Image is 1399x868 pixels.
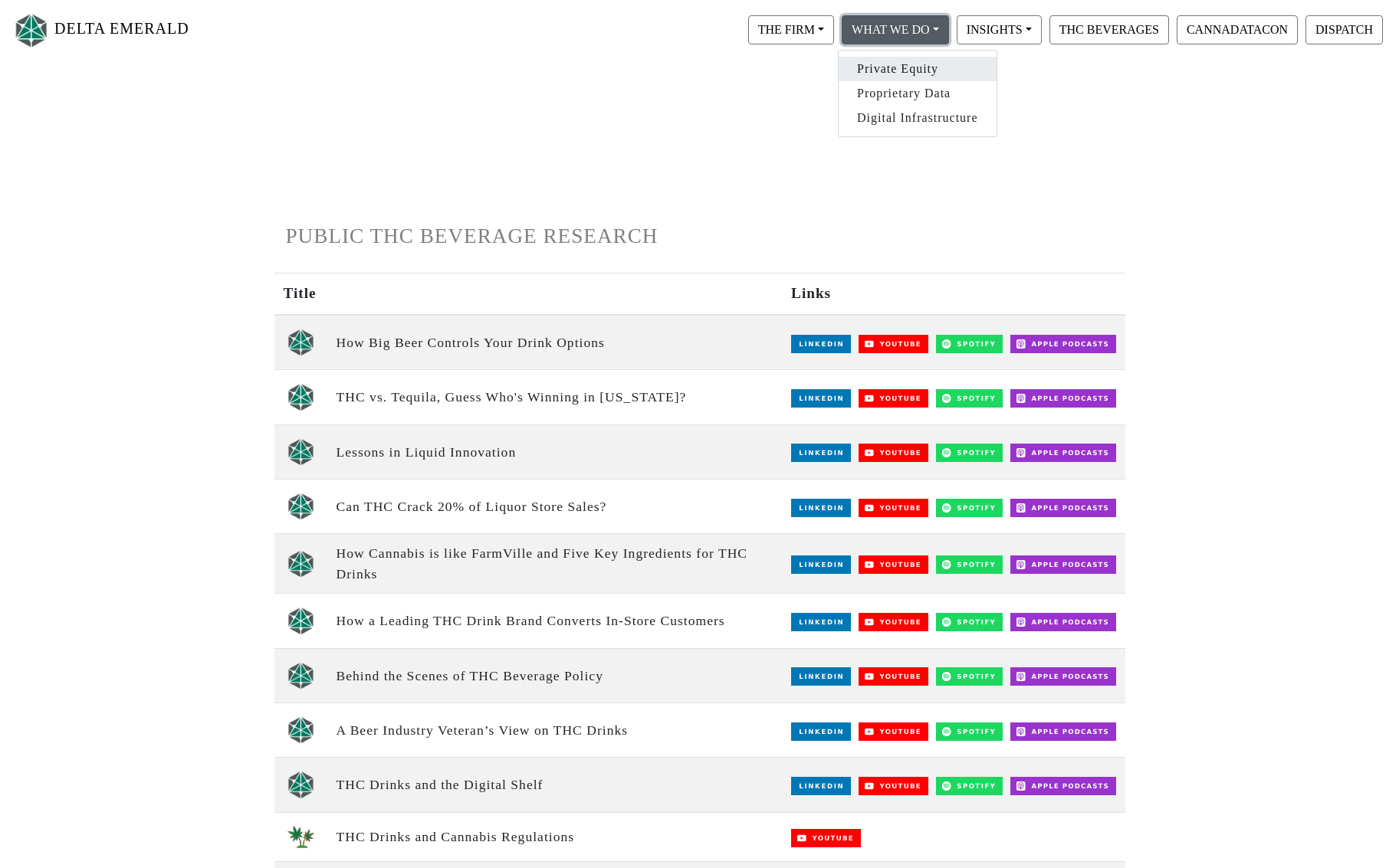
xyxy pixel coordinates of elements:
td: THC vs. Tequila, Guess Who's Winning in [US_STATE]? [327,370,783,424]
img: Apple Podcasts [1010,777,1116,795]
th: Title [274,274,327,315]
a: DISPATCH [1302,22,1387,35]
td: How Big Beer Controls Your Drink Options [327,315,783,370]
img: Spotify [936,444,1003,462]
a: Private Equity [839,57,997,81]
img: Spotify [936,389,1003,408]
img: unscripted logo [287,438,314,466]
img: Spotify [936,335,1003,353]
button: DISPATCH [1305,15,1383,44]
img: unscripted logo [287,662,314,689]
div: THE FIRM [838,50,997,137]
img: YouTube [859,555,928,574]
img: unscripted logo [287,771,314,798]
img: LinkedIn [791,499,851,517]
button: THE FIRM [748,15,834,44]
img: unscripted logo [287,493,314,520]
img: YouTube [859,667,928,686]
a: CANNADATACON [1173,22,1302,35]
td: How a Leading THC Drink Brand Converts In-Store Customers [327,594,783,648]
img: LinkedIn [791,722,851,741]
img: YouTube [859,777,928,795]
h1: PUBLIC THC BEVERAGE RESEARCH [286,224,1114,249]
img: LinkedIn [791,613,851,631]
img: YouTube [859,499,928,517]
td: A Beer Industry Veteran’s View on THC Drinks [327,703,783,757]
img: YouTube [859,722,928,741]
img: LinkedIn [791,389,851,408]
img: Spotify [936,555,1003,574]
img: LinkedIn [791,335,851,353]
img: Apple Podcasts [1010,667,1116,686]
th: Links [782,274,1125,315]
button: INSIGHTS [957,15,1042,44]
img: YouTube [859,613,928,631]
a: Proprietary Data [839,81,997,106]
img: Apple Podcasts [1010,389,1116,408]
img: unscripted logo [287,383,314,411]
img: Apple Podcasts [1010,722,1116,741]
img: YouTube [859,444,928,462]
img: Logo [12,10,51,51]
td: How Cannabis is like FarmVille and Five Key Ingredients for THC Drinks [327,534,783,594]
button: WHAT WE DO [842,15,949,44]
td: THC Drinks and the Digital Shelf [327,758,783,812]
img: LinkedIn [791,555,851,574]
img: unscripted logo [287,550,314,578]
img: Apple Podcasts [1010,499,1116,517]
img: Apple Podcasts [1010,444,1116,462]
img: unscripted logo [287,716,314,744]
img: LinkedIn [791,667,851,686]
img: Apple Podcasts [1010,555,1116,574]
img: LinkedIn [791,444,851,462]
img: YouTube [791,829,861,847]
button: CANNADATACON [1177,15,1298,44]
img: YouTube [859,389,928,408]
a: Digital Infrastructure [839,106,997,130]
a: DELTA EMERALD [12,6,189,54]
img: Spotify [936,722,1003,741]
td: Can THC Crack 20% of Liquor Store Sales? [327,480,783,534]
img: Spotify [936,667,1003,686]
button: THC BEVERAGES [1049,15,1169,44]
td: THC Drinks and Cannabis Regulations [327,812,783,861]
img: Spotify [936,613,1003,631]
img: Apple Podcasts [1010,613,1116,631]
img: YouTube [859,335,928,353]
td: Lessons in Liquid Innovation [327,424,783,479]
img: cannadatacon logo [287,826,314,848]
img: LinkedIn [791,777,851,795]
img: Apple Podcasts [1010,335,1116,353]
img: unscripted logo [287,329,314,356]
img: Spotify [936,499,1003,517]
td: Behind the Scenes of THC Beverage Policy [327,648,783,703]
img: unscripted logo [287,607,314,634]
img: Spotify [936,777,1003,795]
a: THC BEVERAGES [1046,22,1173,35]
